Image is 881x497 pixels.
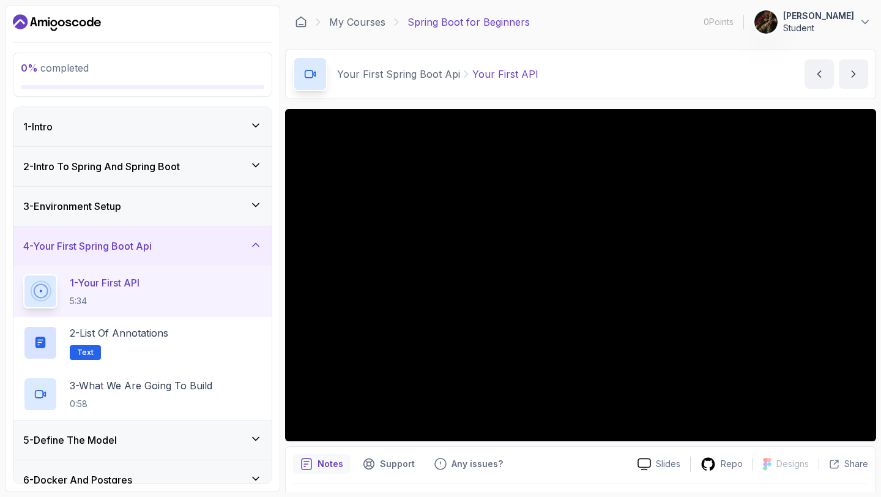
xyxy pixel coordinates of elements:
[13,420,272,460] button: 5-Define The Model
[70,398,212,410] p: 0:58
[77,348,94,357] span: Text
[295,16,307,28] a: Dashboard
[472,67,538,81] p: Your First API
[70,295,139,307] p: 5:34
[819,458,868,470] button: Share
[754,10,871,34] button: user profile image[PERSON_NAME]Student
[452,458,503,470] p: Any issues?
[13,107,272,146] button: 1-Intro
[721,458,743,470] p: Repo
[704,16,734,28] p: 0 Points
[23,159,180,174] h3: 2 - Intro To Spring And Spring Boot
[13,226,272,266] button: 4-Your First Spring Boot Api
[656,458,680,470] p: Slides
[754,10,778,34] img: user profile image
[21,62,89,74] span: completed
[329,15,385,29] a: My Courses
[13,13,101,32] a: Dashboard
[23,473,132,487] h3: 6 - Docker And Postgres
[776,458,809,470] p: Designs
[691,457,753,472] a: Repo
[13,187,272,226] button: 3-Environment Setup
[318,458,343,470] p: Notes
[70,378,212,393] p: 3 - What We Are Going To Build
[380,458,415,470] p: Support
[23,377,262,411] button: 3-What We Are Going To Build0:58
[337,67,460,81] p: Your First Spring Boot Api
[628,458,690,471] a: Slides
[407,15,530,29] p: Spring Boot for Beginners
[23,274,262,308] button: 1-Your First API5:34
[70,275,139,290] p: 1 - Your First API
[783,22,854,34] p: Student
[23,326,262,360] button: 2-List of AnnotationsText
[13,147,272,186] button: 2-Intro To Spring And Spring Boot
[805,59,834,89] button: previous content
[830,448,869,485] iframe: chat widget
[839,59,868,89] button: next content
[23,199,121,214] h3: 3 - Environment Setup
[70,326,168,340] p: 2 - List of Annotations
[21,62,38,74] span: 0 %
[293,454,351,474] button: notes button
[783,10,854,22] p: [PERSON_NAME]
[23,433,117,447] h3: 5 - Define The Model
[649,226,869,442] iframe: chat widget
[23,239,152,253] h3: 4 - Your First Spring Boot Api
[23,119,53,134] h3: 1 - Intro
[427,454,510,474] button: Feedback button
[285,109,876,441] iframe: 1 - Your First API
[355,454,422,474] button: Support button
